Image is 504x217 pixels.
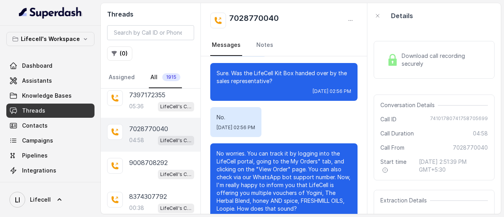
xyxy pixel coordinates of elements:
p: 7028770040 [129,124,168,134]
button: Lifecell's Workspace [6,32,94,46]
nav: Tabs [107,67,194,88]
a: Threads [6,104,94,118]
span: 7028770040 [453,144,488,152]
p: LifeCell's Call Assistant [160,103,192,111]
span: [DATE] 02:56 PM [217,124,255,131]
span: 74101780741758705699 [430,115,488,123]
p: LifeCell's Call Assistant [160,204,192,212]
a: Contacts [6,119,94,133]
span: Pipelines [22,152,48,160]
p: LifeCell's Call Assistant [160,137,192,145]
p: No. [217,113,255,121]
span: Call Duration [380,130,414,137]
h2: 7028770040 [229,13,279,28]
p: Lifecell's Workspace [21,34,80,44]
span: Extraction Details [380,197,430,204]
span: [DATE] 2:51:39 PM GMT+5:30 [419,158,488,174]
span: Knowledge Bases [22,92,72,100]
a: All1915 [149,67,182,88]
span: Conversation Details [380,101,438,109]
h2: Threads [107,9,194,19]
a: API Settings [6,178,94,193]
span: Download call recording securely [402,52,485,68]
p: 00:38 [129,204,144,212]
span: 1915 [162,73,180,81]
span: Contacts [22,122,48,130]
a: Notes [255,35,275,56]
a: Dashboard [6,59,94,73]
span: 04:58 [473,130,488,137]
p: 05:36 [129,102,144,110]
span: [DATE] 02:56 PM [313,88,351,95]
img: light.svg [19,6,82,19]
p: Sure. Was the LifeCell Kit Box handed over by the sales representative? [217,69,351,85]
a: Pipelines [6,148,94,163]
a: Lifecell [6,189,94,211]
a: Campaigns [6,134,94,148]
span: Campaigns [22,137,53,145]
span: Call ID [380,115,397,123]
a: Messages [210,35,242,56]
a: Integrations [6,163,94,178]
p: Details [391,11,413,20]
a: Assistants [6,74,94,88]
p: 7397172355 [129,90,165,100]
span: API Settings [22,182,56,189]
a: Knowledge Bases [6,89,94,103]
p: LifeCell's Call Assistant [160,171,192,178]
span: Integrations [22,167,56,174]
nav: Tabs [210,35,358,56]
img: Lock Icon [387,54,398,66]
input: Search by Call ID or Phone Number [107,25,194,40]
p: 04:58 [129,136,144,144]
span: Call From [380,144,404,152]
a: Assigned [107,67,136,88]
span: Start time [380,158,413,174]
span: Dashboard [22,62,52,70]
text: LI [15,196,20,204]
p: 9008708292 [129,158,168,167]
span: Assistants [22,77,52,85]
span: Lifecell [30,196,51,204]
p: 8374307792 [129,192,167,201]
button: (0) [107,46,132,61]
p: No worries. You can track it by logging into the LifeCell portal, going to the My Orders" tab, an... [217,150,351,213]
span: Threads [22,107,45,115]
